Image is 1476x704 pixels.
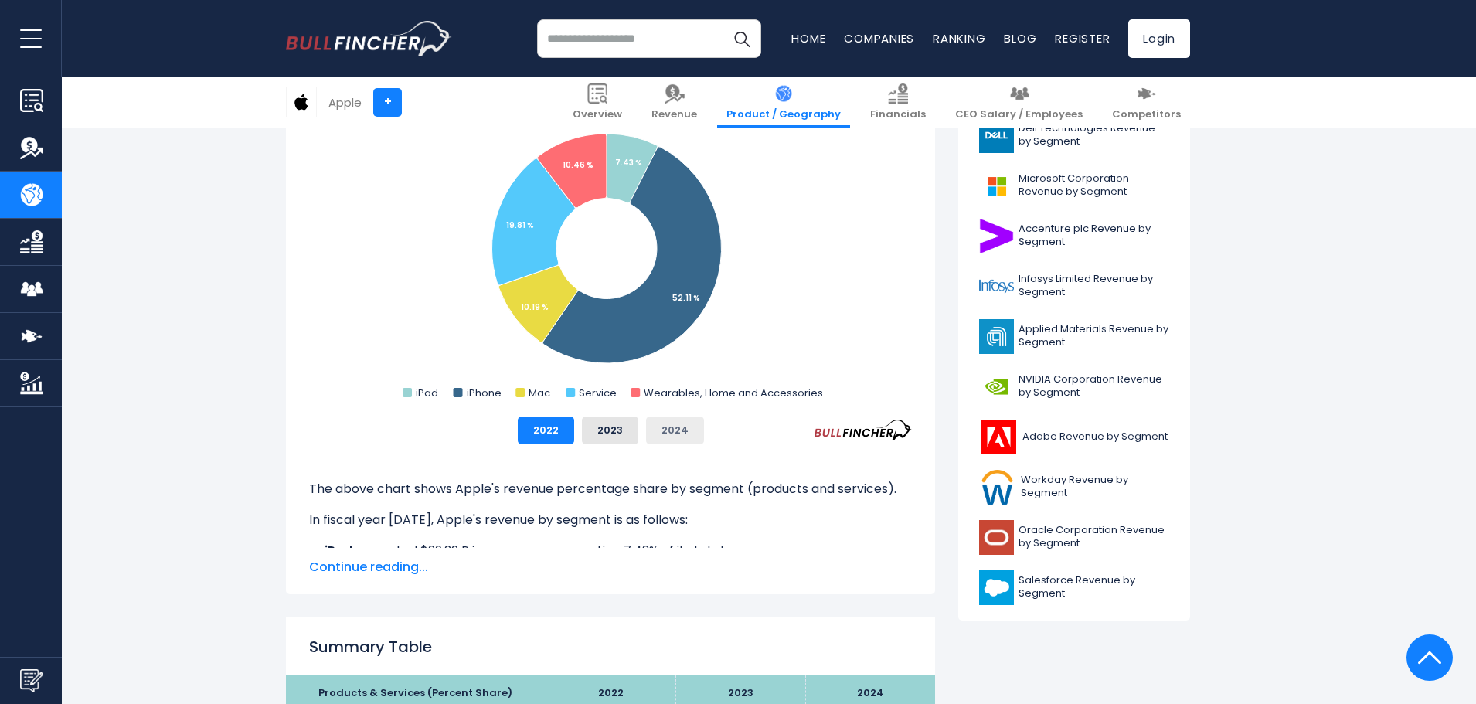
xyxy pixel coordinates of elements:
[979,570,1014,605] img: CRM logo
[287,87,316,117] img: AAPL logo
[325,542,352,559] b: iPad
[979,520,1014,555] img: ORCL logo
[979,219,1014,253] img: ACN logo
[970,566,1178,609] a: Salesforce Revenue by Segment
[328,94,362,111] div: Apple
[1019,323,1169,349] span: Applied Materials Revenue by Segment
[309,542,912,560] li: generated $29.29 B in revenue, representing 7.43% of its total revenue.
[979,420,1018,454] img: ADBE logo
[286,21,452,56] a: Go to homepage
[582,417,638,444] button: 2023
[309,511,912,529] p: In fiscal year [DATE], Apple's revenue by segment is as follows:
[970,416,1178,458] a: Adobe Revenue by Segment
[1019,273,1169,299] span: Infosys Limited Revenue by Segment
[955,108,1083,121] span: CEO Salary / Employees
[861,77,935,128] a: Financials
[970,114,1178,157] a: Dell Technologies Revenue by Segment
[979,369,1014,404] img: NVDA logo
[506,219,534,231] tspan: 19.81 %
[979,269,1014,304] img: INFY logo
[416,386,438,400] text: iPad
[979,470,1016,505] img: WDAY logo
[563,77,631,128] a: Overview
[286,21,452,56] img: bullfincher logo
[844,30,914,46] a: Companies
[1019,373,1169,400] span: NVIDIA Corporation Revenue by Segment
[309,558,912,576] span: Continue reading...
[644,386,823,400] text: Wearables, Home and Accessories
[1019,122,1169,148] span: Dell Technologies Revenue by Segment
[970,215,1178,257] a: Accenture plc Revenue by Segment
[970,165,1178,207] a: Microsoft Corporation Revenue by Segment
[970,265,1178,308] a: Infosys Limited Revenue by Segment
[651,108,697,121] span: Revenue
[1128,19,1190,58] a: Login
[1019,574,1169,600] span: Salesforce Revenue by Segment
[970,366,1178,408] a: NVIDIA Corporation Revenue by Segment
[309,95,912,404] svg: Apple's Revenue Share by Segment
[529,386,550,400] text: Mac
[791,30,825,46] a: Home
[1019,223,1169,249] span: Accenture plc Revenue by Segment
[467,386,502,400] text: iPhone
[579,386,617,400] text: Service
[970,466,1178,508] a: Workday Revenue by Segment
[1019,172,1169,199] span: Microsoft Corporation Revenue by Segment
[646,417,704,444] button: 2024
[1019,524,1169,550] span: Oracle Corporation Revenue by Segment
[373,88,402,117] a: +
[1103,77,1190,128] a: Competitors
[1055,30,1110,46] a: Register
[1022,430,1168,444] span: Adobe Revenue by Segment
[672,292,700,304] tspan: 52.11 %
[521,301,549,313] tspan: 10.19 %
[933,30,985,46] a: Ranking
[573,108,622,121] span: Overview
[979,319,1014,354] img: AMAT logo
[1021,474,1169,500] span: Workday Revenue by Segment
[723,19,761,58] button: Search
[309,635,912,658] h2: Summary Table
[1112,108,1181,121] span: Competitors
[309,480,912,498] p: The above chart shows Apple's revenue percentage share by segment (products and services).
[979,118,1014,153] img: DELL logo
[870,108,926,121] span: Financials
[970,315,1178,358] a: Applied Materials Revenue by Segment
[1004,30,1036,46] a: Blog
[563,159,593,171] tspan: 10.46 %
[642,77,706,128] a: Revenue
[979,168,1014,203] img: MSFT logo
[970,516,1178,559] a: Oracle Corporation Revenue by Segment
[717,77,850,128] a: Product / Geography
[615,157,642,168] tspan: 7.43 %
[726,108,841,121] span: Product / Geography
[946,77,1092,128] a: CEO Salary / Employees
[518,417,574,444] button: 2022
